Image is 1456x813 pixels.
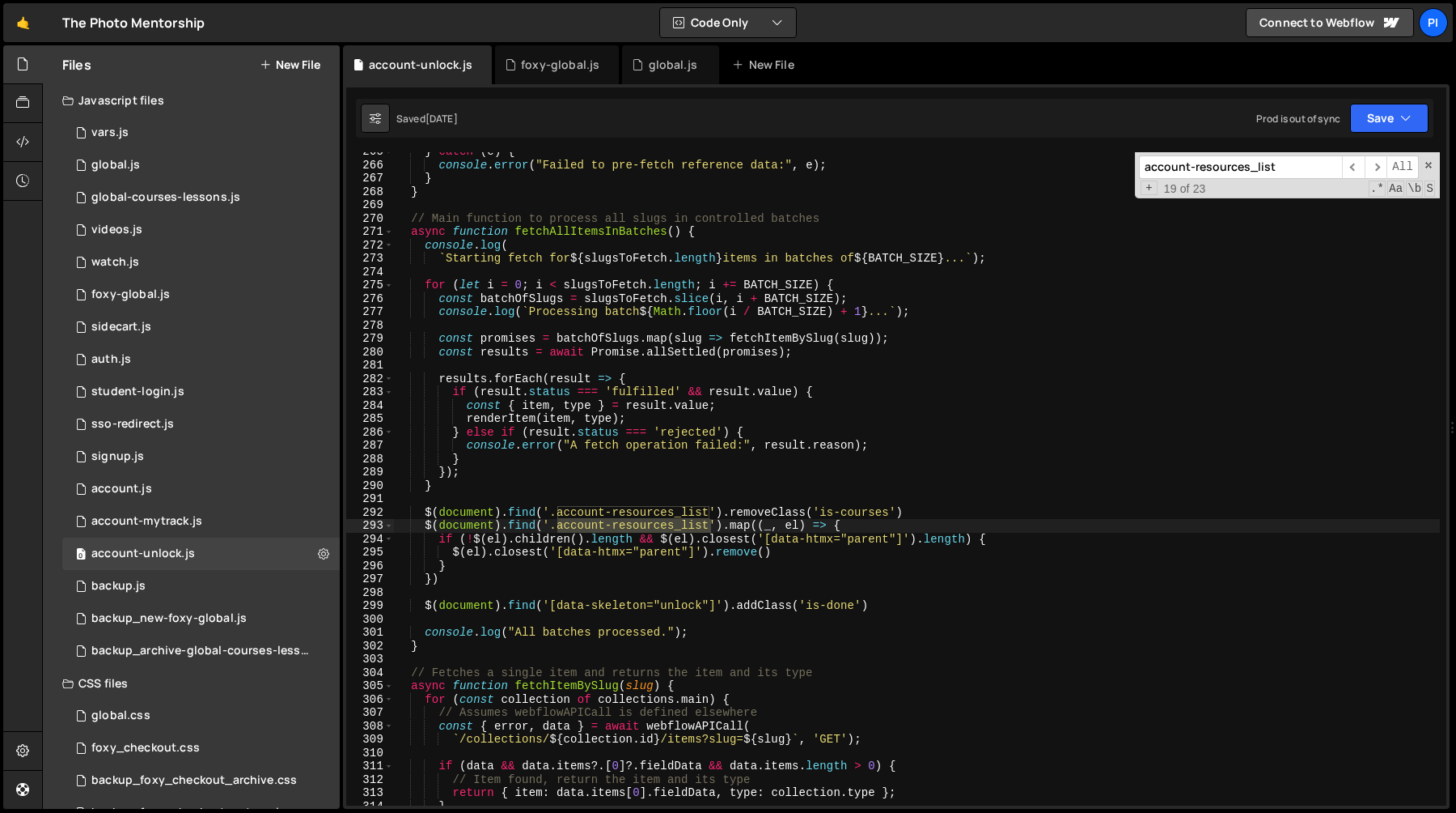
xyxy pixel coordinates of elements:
[346,546,394,560] div: 295
[62,473,340,505] div: 13533/34220.js
[346,359,394,372] div: 281
[91,611,247,626] div: backup_new-foxy-global.js
[346,706,394,720] div: 307
[346,573,394,586] div: 297
[346,305,394,319] div: 277
[346,613,394,627] div: 300
[1386,155,1419,179] span: Alt-Enter
[91,644,315,658] div: backup_archive-global-courses-lessons.js
[62,408,340,441] div: 13533/47004.js
[91,223,142,237] div: videos.js
[91,255,139,270] div: watch.js
[346,586,394,600] div: 298
[91,417,174,432] div: sso-redirect.js
[91,514,202,529] div: account-mytrack.js
[1387,181,1404,197] span: CaseSensitive Search
[62,602,340,635] div: 13533/40053.js
[62,505,340,538] div: 13533/38628.js
[346,145,394,159] div: 265
[660,8,796,37] button: Code Only
[346,492,394,506] div: 291
[3,3,43,42] a: 🤙
[346,266,394,279] div: 274
[346,239,394,253] div: 272
[346,760,394,773] div: 311
[346,332,394,346] div: 279
[62,214,340,246] div: 13533/42246.js
[1369,181,1386,197] span: RegExp Search
[346,426,394,440] div: 286
[521,57,599,73] div: foxy-global.js
[62,700,340,732] div: 13533/35489.css
[1246,8,1414,37] a: Connect to Webflow
[1406,181,1423,197] span: Whole Word Search
[346,733,394,747] div: 309
[346,747,394,760] div: 310
[346,653,394,666] div: 303
[346,626,394,640] div: 301
[91,158,140,172] div: global.js
[1158,182,1213,196] span: 19 of 23
[346,385,394,399] div: 283
[62,279,340,311] div: 13533/34219.js
[396,112,458,126] div: Saved
[346,533,394,547] div: 294
[346,399,394,413] div: 284
[1424,181,1435,197] span: Search In Selection
[732,57,800,73] div: New File
[62,376,340,408] div: 13533/46953.js
[369,57,472,73] div: account-unlock.js
[346,560,394,573] div: 296
[91,773,297,788] div: backup_foxy_checkout_archive.css
[346,292,394,306] div: 276
[346,185,394,199] div: 268
[91,190,240,205] div: global-courses-lessons.js
[62,56,91,74] h2: Files
[346,519,394,533] div: 293
[346,439,394,453] div: 287
[62,149,340,181] div: 13533/39483.js
[1342,155,1365,179] span: ​
[425,112,458,126] div: [DATE]
[1350,104,1428,133] button: Save
[346,252,394,266] div: 273
[346,172,394,185] div: 267
[346,773,394,787] div: 312
[346,319,394,333] div: 278
[62,343,340,376] div: 13533/34034.js
[346,786,394,800] div: 313
[91,320,151,334] div: sidecart.js
[62,732,340,764] div: 13533/38507.css
[1256,112,1340,126] div: Prod is out of sync
[1419,8,1448,37] a: Pi
[91,126,129,140] div: vars.js
[346,506,394,520] div: 292
[346,225,394,239] div: 271
[91,547,195,561] div: account-unlock.js
[346,279,394,292] div: 275
[62,441,340,473] div: 13533/35364.js
[346,212,394,226] div: 270
[1141,181,1158,196] span: Toggle Replace mode
[43,84,340,117] div: Javascript files
[62,117,340,149] div: 13533/38978.js
[76,549,86,562] span: 0
[346,346,394,360] div: 280
[346,640,394,653] div: 302
[62,311,340,343] div: 13533/43446.js
[649,57,697,73] div: global.js
[346,679,394,693] div: 305
[62,570,340,602] div: 13533/45031.js
[91,352,131,367] div: auth.js
[62,764,340,797] div: 13533/44030.css
[1139,155,1342,179] input: Search for
[91,709,150,723] div: global.css
[346,720,394,734] div: 308
[346,453,394,466] div: 288
[91,287,170,302] div: foxy-global.js
[62,13,205,32] div: The Photo Mentorship
[91,741,200,756] div: foxy_checkout.css
[346,666,394,680] div: 304
[346,412,394,426] div: 285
